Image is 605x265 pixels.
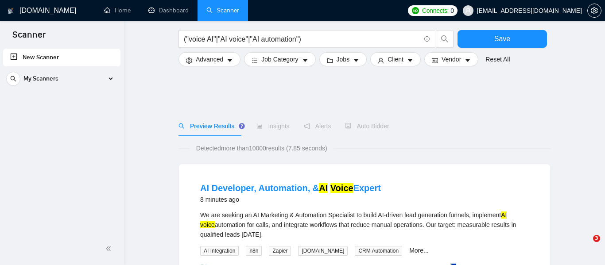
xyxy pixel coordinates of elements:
[227,57,233,64] span: caret-down
[304,123,310,129] span: notification
[23,70,58,88] span: My Scanners
[148,7,189,14] a: dashboardDashboard
[178,123,242,130] span: Preview Results
[355,246,402,256] span: CRM Automation
[302,57,308,64] span: caret-down
[8,4,14,18] img: logo
[6,72,20,86] button: search
[200,221,215,228] mark: voice
[345,123,389,130] span: Auto Bidder
[105,244,114,253] span: double-left
[485,54,510,64] a: Reset All
[261,54,298,64] span: Job Category
[436,35,453,43] span: search
[337,54,350,64] span: Jobs
[256,123,263,129] span: area-chart
[432,57,438,64] span: idcard
[442,54,461,64] span: Vendor
[450,6,454,15] span: 0
[575,235,596,256] iframe: Intercom live chat
[269,246,291,256] span: Zapier
[184,34,420,45] input: Search Freelance Jobs...
[298,246,348,256] span: [DOMAIN_NAME]
[587,4,601,18] button: setting
[319,183,328,193] mark: AI
[422,6,449,15] span: Connects:
[196,54,223,64] span: Advanced
[436,30,454,48] button: search
[370,52,421,66] button: userClientcaret-down
[200,210,529,239] div: We are seeking an AI Marketing & Automation Specialist to build AI-driven lead generation funnels...
[206,7,239,14] a: searchScanner
[7,76,20,82] span: search
[3,70,120,91] li: My Scanners
[424,36,430,42] span: info-circle
[104,7,131,14] a: homeHome
[412,7,419,14] img: upwork-logo.png
[465,8,471,14] span: user
[388,54,403,64] span: Client
[407,57,413,64] span: caret-down
[200,194,381,205] div: 8 minutes ago
[186,57,192,64] span: setting
[190,143,334,153] span: Detected more than 10000 results (7.85 seconds)
[304,123,331,130] span: Alerts
[465,57,471,64] span: caret-down
[587,7,601,14] a: setting
[256,123,289,130] span: Insights
[319,52,367,66] button: folderJobscaret-down
[593,235,600,242] span: 3
[330,183,353,193] mark: Voice
[178,52,240,66] button: settingAdvancedcaret-down
[200,183,381,193] a: AI Developer, Automation, &AI VoiceExpert
[244,52,315,66] button: barsJob Categorycaret-down
[345,123,351,129] span: robot
[246,246,262,256] span: n8n
[200,246,239,256] span: AI Integration
[378,57,384,64] span: user
[10,49,113,66] a: New Scanner
[409,247,429,254] a: More...
[424,52,478,66] button: idcardVendorcaret-down
[238,122,246,130] div: Tooltip anchor
[3,49,120,66] li: New Scanner
[5,28,53,47] span: Scanner
[458,30,547,48] button: Save
[501,211,507,219] mark: AI
[327,57,333,64] span: folder
[353,57,359,64] span: caret-down
[178,123,185,129] span: search
[494,33,510,44] span: Save
[252,57,258,64] span: bars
